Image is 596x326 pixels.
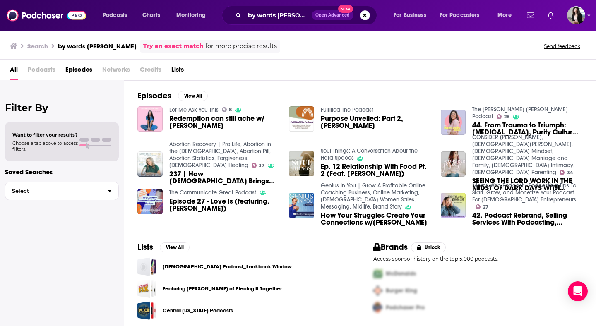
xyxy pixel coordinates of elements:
span: Open Advanced [315,13,350,17]
a: 44. From Trauma to Triumph: Sexual Abuse, Purity Culture & Finding Healthy Love with Hannah Hughes [441,110,466,135]
a: Episode 27 - Love Is (featuring. Hannah Hughes) [169,198,279,212]
span: Choose a tab above to access filters. [12,140,78,152]
h2: Brands [373,242,408,252]
span: 34 [567,171,573,175]
span: Select [5,188,101,194]
a: Try an exact match [143,41,204,51]
a: Abortion Recovery | Pro Life, Abortion in the Bible, Abortion Pill, Abortion Statistics, Forgiven... [169,141,271,169]
a: LGBTQ Podcast_Lookback Window [137,257,156,276]
img: Second Pro Logo [370,282,386,299]
a: 42. Podcast Rebrand, Selling Services With Podcasting, Marketing and More With Hannah Hughes [472,212,582,226]
a: Moms Who Podcast - Podcasting Tips To Start, Grow, and Monetize Your Podcast For Female Entrepren... [472,182,576,203]
a: 34 [560,170,573,175]
h2: Episodes [137,91,171,101]
a: Show notifications dropdown [544,8,557,22]
div: Open Intercom Messenger [568,281,588,301]
img: Ep. 12 Relationship With Food Pt. 2 (Feat. Hannah Hughes) [289,151,314,176]
h3: by words [PERSON_NAME] [58,42,137,50]
a: Redemption can still ache w/ Hannah Hughes [137,106,163,132]
img: Episode 27 - Love Is (featuring. Hannah Hughes) [137,189,163,214]
button: open menu [97,9,138,22]
button: open menu [492,9,522,22]
a: SEEING THE LORD WORK IN THE MIDST OF DARK DAYS WITH HANNAH HUGHES // 316 [472,177,582,192]
span: Charts [142,10,160,21]
a: Fulfilled The Podcast [321,106,373,113]
input: Search podcasts, credits, & more... [245,9,312,22]
span: Monitoring [176,10,206,21]
img: User Profile [567,6,585,24]
a: Redemption can still ache w/ Hannah Hughes [169,115,279,129]
span: McDonalds [386,270,416,277]
span: Podcasts [103,10,127,21]
a: CONSIDER JESUS, Christian Moms, Biblical Mindset, Christian Marriage and Family, Christian Intima... [472,134,574,176]
h3: Search [27,42,48,50]
a: 237 | How God Brings Purpose Out of Pain | Special Guest, Hannah Hughes [137,151,163,177]
button: Select [5,182,119,200]
span: For Podcasters [440,10,480,21]
span: Logged in as ElizabethCole [567,6,585,24]
a: The Communicate Great Podcast [169,189,256,196]
img: How Your Struggles Create Your Connections w/Hannah Hughes [289,193,314,218]
span: Redemption can still ache w/ [PERSON_NAME] [169,115,279,129]
span: Credits [140,63,161,80]
span: Podchaser Pro [386,304,425,311]
button: Send feedback [541,43,583,50]
div: Search podcasts, credits, & more... [230,6,385,25]
button: Unlock [411,242,446,252]
button: View All [178,91,208,101]
a: Purpose Unveiled: Part 2, Hannah Hughes [321,115,431,129]
a: Let Me Ask You This [169,106,219,113]
h2: Filter By [5,102,119,114]
span: SEEING THE LORD WORK IN THE MIDST OF DARK DAYS WITH [PERSON_NAME] // 316 [472,177,582,192]
a: Featuring [PERSON_NAME] of Piecing It Together [163,284,282,293]
img: Podchaser - Follow, Share and Rate Podcasts [7,7,86,23]
span: Ep. 12 Relationship With Food Pt. 2 (Feat. [PERSON_NAME]) [321,163,431,177]
span: 42. Podcast Rebrand, Selling Services With Podcasting, Marketing and More With [PERSON_NAME] [472,212,582,226]
p: Saved Searches [5,168,119,176]
a: Episodes [65,63,92,80]
a: Charts [137,9,165,22]
a: Central Florida Podcasts [137,301,156,320]
a: Show notifications dropdown [524,8,538,22]
span: 27 [483,205,488,209]
a: Soul Things: A Conversation About the Hard Spaces [321,147,418,161]
span: Networks [102,63,130,80]
a: 44. From Trauma to Triumph: Sexual Abuse, Purity Culture & Finding Healthy Love with Hannah Hughes [472,122,582,136]
a: 28 [497,114,509,119]
img: Third Pro Logo [370,299,386,316]
p: Access sponsor history on the top 5,000 podcasts. [373,256,582,262]
a: Central [US_STATE] Podcasts [163,306,233,315]
a: 237 | How God Brings Purpose Out of Pain | Special Guest, Hannah Hughes [169,170,279,185]
span: Podcasts [28,63,55,80]
a: 27 [476,204,488,209]
span: All [10,63,18,80]
a: 8 [222,107,232,112]
span: More [497,10,512,21]
a: Genius in You | Grow A Profitable Online Coaching Business, Online Marketing, Christian Women Sal... [321,182,425,210]
span: For Business [394,10,426,21]
span: How Your Struggles Create Your Connections w/[PERSON_NAME] [321,212,431,226]
span: Burger King [386,287,417,294]
img: 42. Podcast Rebrand, Selling Services With Podcasting, Marketing and More With Hannah Hughes [441,193,466,218]
span: Purpose Unveiled: Part 2, [PERSON_NAME] [321,115,431,129]
span: Lists [171,63,184,80]
span: 44. From Trauma to Triumph: [MEDICAL_DATA], Purity Culture & Finding Healthy Love with [PERSON_NAME] [472,122,582,136]
span: 37 [259,164,264,168]
a: SEEING THE LORD WORK IN THE MIDST OF DARK DAYS WITH HANNAH HUGHES // 316 [441,151,466,177]
span: 28 [504,115,509,119]
a: Purpose Unveiled: Part 2, Hannah Hughes [289,106,314,132]
a: ListsView All [137,242,190,252]
button: Show profile menu [567,6,585,24]
span: Want to filter your results? [12,132,78,138]
a: How Your Struggles Create Your Connections w/Hannah Hughes [321,212,431,226]
h2: Lists [137,242,153,252]
span: Featuring David Rosen of Piecing It Together [137,279,156,298]
button: open menu [435,9,492,22]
